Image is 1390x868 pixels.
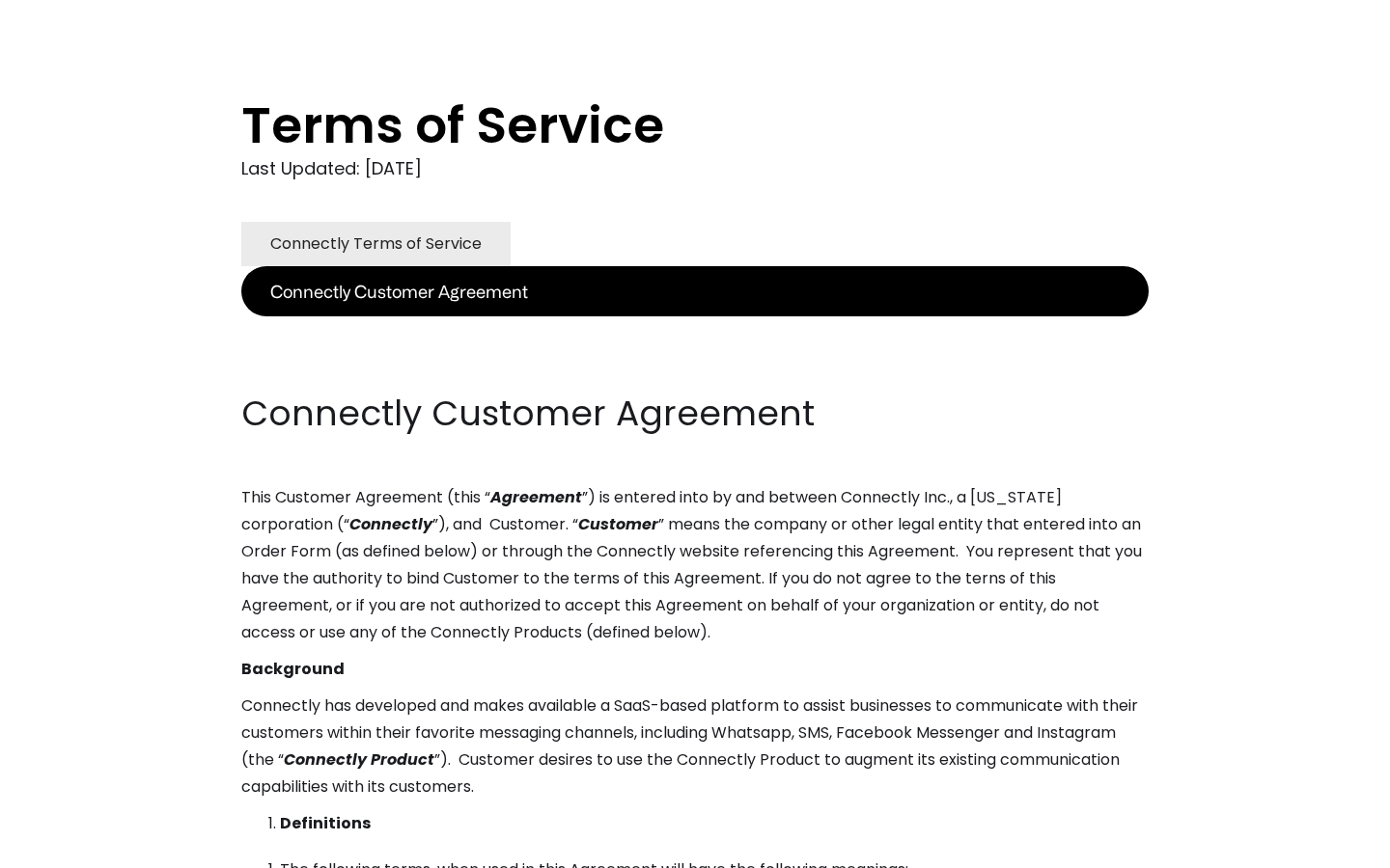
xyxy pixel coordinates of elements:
[578,513,658,535] em: Customer
[280,812,371,834] strong: Definitions
[241,353,1149,380] p: ‍
[270,278,528,305] div: Connectly Customer Agreement
[241,316,1149,343] p: ‍
[284,748,434,771] em: Connectly Product
[241,658,345,680] strong: Background
[19,832,116,861] aside: Language selected: English
[349,513,432,535] em: Connectly
[241,154,1149,183] div: Last Updated: [DATE]
[39,834,116,861] ul: Language list
[241,96,1071,154] h1: Terms of Service
[241,390,1149,438] h2: Connectly Customer Agreement
[270,231,482,258] div: Connectly Terms of Service
[241,692,1149,800] p: Connectly has developed and makes available a SaaS-based platform to assist businesses to communi...
[490,486,582,508] em: Agreement
[241,484,1149,646] p: This Customer Agreement (this “ ”) is entered into by and between Connectly Inc., a [US_STATE] co...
